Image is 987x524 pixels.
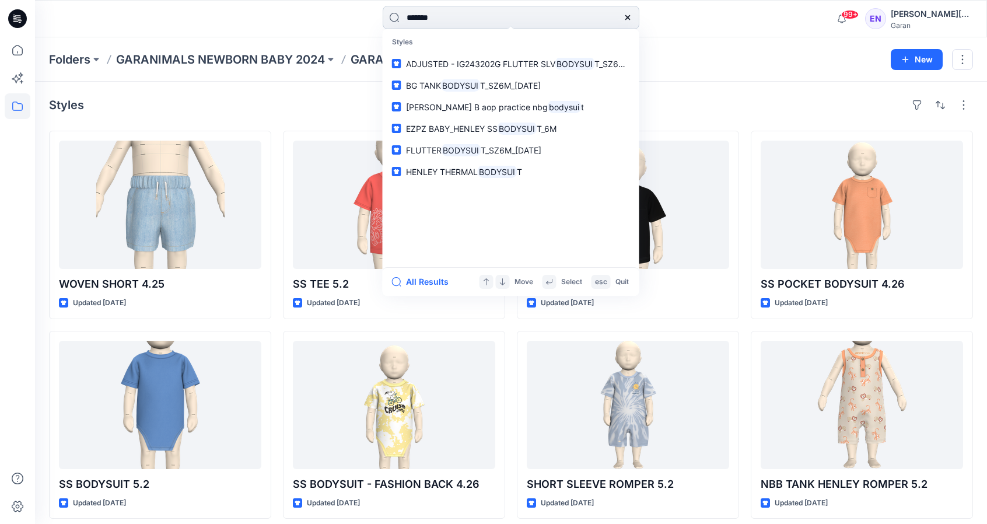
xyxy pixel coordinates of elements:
mark: BODYSUI [498,122,537,135]
a: Folders [49,51,90,68]
a: FLUTTERBODYSUIT_SZ6M_[DATE] [385,139,637,161]
span: 99+ [841,10,859,19]
mark: BODYSUI [441,79,481,92]
div: EN [865,8,886,29]
mark: BODYSUI [555,57,595,71]
p: SS POCKET BODYSUIT 4.26 [761,276,963,292]
p: Updated [DATE] [73,297,126,309]
mark: BODYSUI [442,144,481,157]
span: T_6M [537,124,556,134]
span: [PERSON_NAME] B aop practice nbg [406,102,548,112]
span: EZPZ BABY_HENLEY SS [406,124,498,134]
span: t [581,102,584,112]
span: ADJUSTED - IG243202G FLUTTER SLV [406,59,555,69]
a: HENLEY THERMALBODYSUIT [385,161,637,183]
p: SS TEE 5.2 [293,276,495,292]
p: SHORT SLEEVE ROMPER 5.2 [527,476,729,492]
a: [PERSON_NAME] B aop practice nbgbodysuit [385,96,637,118]
a: ADJUSTED - IG243202G FLUTTER SLVBODYSUIT_SZ6M_[DATE] [385,53,637,75]
p: Updated [DATE] [307,497,360,509]
a: SHORT SLEEVE ROMPER 5.2 [527,341,729,469]
span: BG TANK [406,81,441,90]
p: Updated [DATE] [307,297,360,309]
a: GARANIMALS NEWBORN BABY 2024 [116,51,325,68]
a: BG TANKBODYSUIT_SZ6M_[DATE] [385,75,637,96]
p: Select [561,276,582,288]
div: [PERSON_NAME][DATE] [891,7,972,21]
a: SS TEE 5.2 [293,141,495,269]
span: T_SZ6M_[DATE] [481,145,541,155]
p: WOVEN SHORT 4.25 [59,276,261,292]
button: New [891,49,943,70]
p: Updated [DATE] [775,297,828,309]
p: Styles [385,32,637,53]
span: T_SZ6M_[DATE] [480,81,541,90]
a: WOVEN SHORT 4.25 [59,141,261,269]
a: SS POCKET BODYSUIT 4.26 [761,141,963,269]
a: EZPZ BABY_HENLEY SSBODYSUIT_6M [385,118,637,139]
p: NBB TANK HENLEY ROMPER 5.2 [761,476,963,492]
mark: BODYSUI [478,165,517,179]
p: Updated [DATE] [541,297,594,309]
p: Updated [DATE] [73,497,126,509]
p: SS BODYSUIT 5.2 [59,476,261,492]
span: T [517,167,522,177]
mark: bodysui [548,100,582,114]
p: Updated [DATE] [541,497,594,509]
p: esc [595,276,607,288]
div: Garan [891,21,972,30]
a: SS BODYSUIT - FASHION BACK 4.26 [293,341,495,469]
p: GARANIMALS NB BOY SP24 [351,51,508,68]
span: T_SZ6M_[DATE] [594,59,655,69]
a: SS BODYSUIT 5.2 [59,341,261,469]
p: SS BODYSUIT - FASHION BACK 4.26 [293,476,495,492]
p: Quit [615,276,629,288]
button: All Results [392,275,456,289]
p: Updated [DATE] [775,497,828,509]
span: HENLEY THERMAL [406,167,478,177]
p: Move [514,276,533,288]
h4: Styles [49,98,84,112]
span: FLUTTER [406,145,442,155]
a: NBB TANK HENLEY ROMPER 5.2 [761,341,963,469]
